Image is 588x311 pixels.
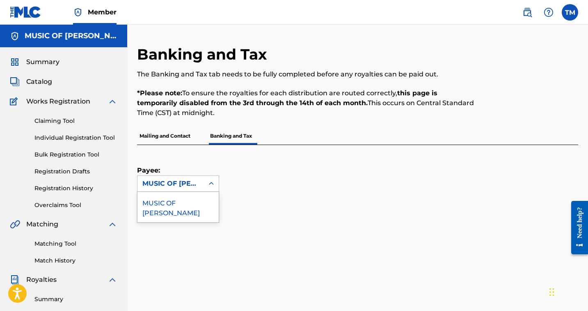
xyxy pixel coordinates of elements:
[10,77,20,87] img: Catalog
[137,192,219,222] div: MUSIC OF [PERSON_NAME]
[10,219,20,229] img: Matching
[10,31,20,41] img: Accounts
[25,31,117,41] h5: MUSIC OF LUCKYSKY
[10,275,20,285] img: Royalties
[26,219,58,229] span: Matching
[137,89,182,97] strong: *Please note:
[34,295,117,304] a: Summary
[565,192,588,263] iframe: Resource Center
[137,45,271,64] h2: Banking and Tax
[108,219,117,229] img: expand
[26,97,90,106] span: Works Registration
[26,275,57,285] span: Royalties
[519,4,535,21] a: Public Search
[34,256,117,265] a: Match History
[34,201,117,210] a: Overclaims Tool
[34,117,117,125] a: Claiming Tool
[26,57,59,67] span: Summary
[137,88,477,118] p: To ensure the royalties for each distribution are routed correctly, This occurs on Central Standa...
[108,275,117,285] img: expand
[34,150,117,159] a: Bulk Registration Tool
[10,77,52,87] a: CatalogCatalog
[208,127,254,145] p: Banking and Tax
[522,7,532,17] img: search
[137,127,193,145] p: Mailing and Contact
[10,97,21,106] img: Works Registration
[142,179,199,189] div: MUSIC OF [PERSON_NAME]
[137,166,178,175] label: Payee:
[540,4,557,21] div: Help
[549,280,554,304] div: Drag
[137,69,477,79] p: The Banking and Tax tab needs to be fully completed before any royalties can be paid out.
[26,77,52,87] span: Catalog
[10,6,41,18] img: MLC Logo
[544,7,554,17] img: help
[562,4,578,21] div: User Menu
[547,272,588,311] iframe: Chat Widget
[108,97,117,106] img: expand
[10,57,59,67] a: SummarySummary
[34,167,117,176] a: Registration Drafts
[34,240,117,248] a: Matching Tool
[34,184,117,193] a: Registration History
[34,134,117,142] a: Individual Registration Tool
[10,57,20,67] img: Summary
[88,7,117,17] span: Member
[73,7,83,17] img: Top Rightsholder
